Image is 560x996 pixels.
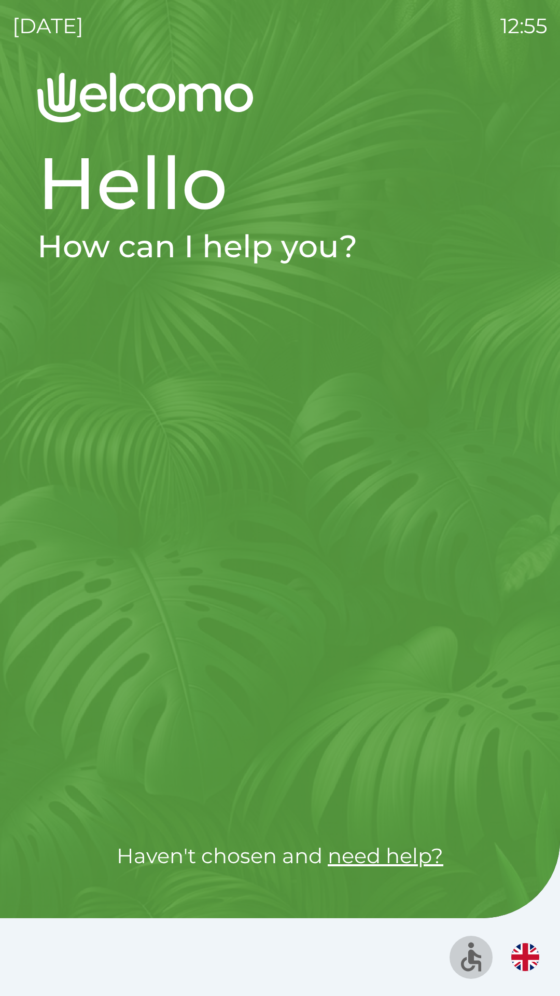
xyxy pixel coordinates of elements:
[328,843,443,868] a: need help?
[37,139,523,227] h1: Hello
[12,10,83,41] p: [DATE]
[37,227,523,266] h2: How can I help you?
[511,943,539,971] img: en flag
[37,840,523,872] p: Haven't chosen and
[37,73,523,122] img: Logo
[500,10,548,41] p: 12:55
